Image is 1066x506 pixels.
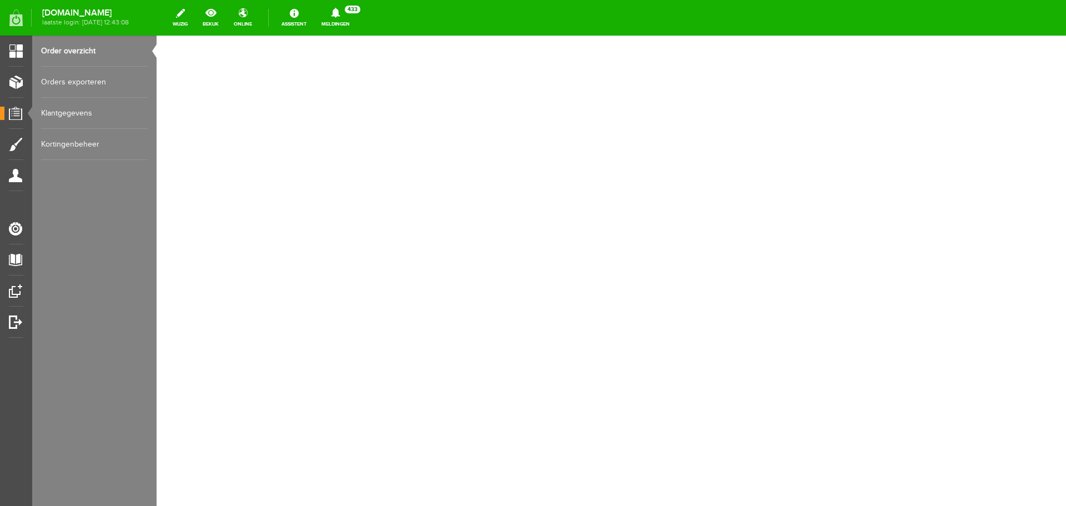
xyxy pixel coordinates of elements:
[42,10,129,16] strong: [DOMAIN_NAME]
[275,6,313,30] a: Assistent
[227,6,259,30] a: online
[41,67,148,98] a: Orders exporteren
[41,98,148,129] a: Klantgegevens
[166,6,194,30] a: wijzig
[315,6,356,30] a: Meldingen433
[42,19,129,26] span: laatste login: [DATE] 12:43:08
[41,36,148,67] a: Order overzicht
[196,6,225,30] a: bekijk
[41,129,148,160] a: Kortingenbeheer
[345,6,360,13] span: 433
